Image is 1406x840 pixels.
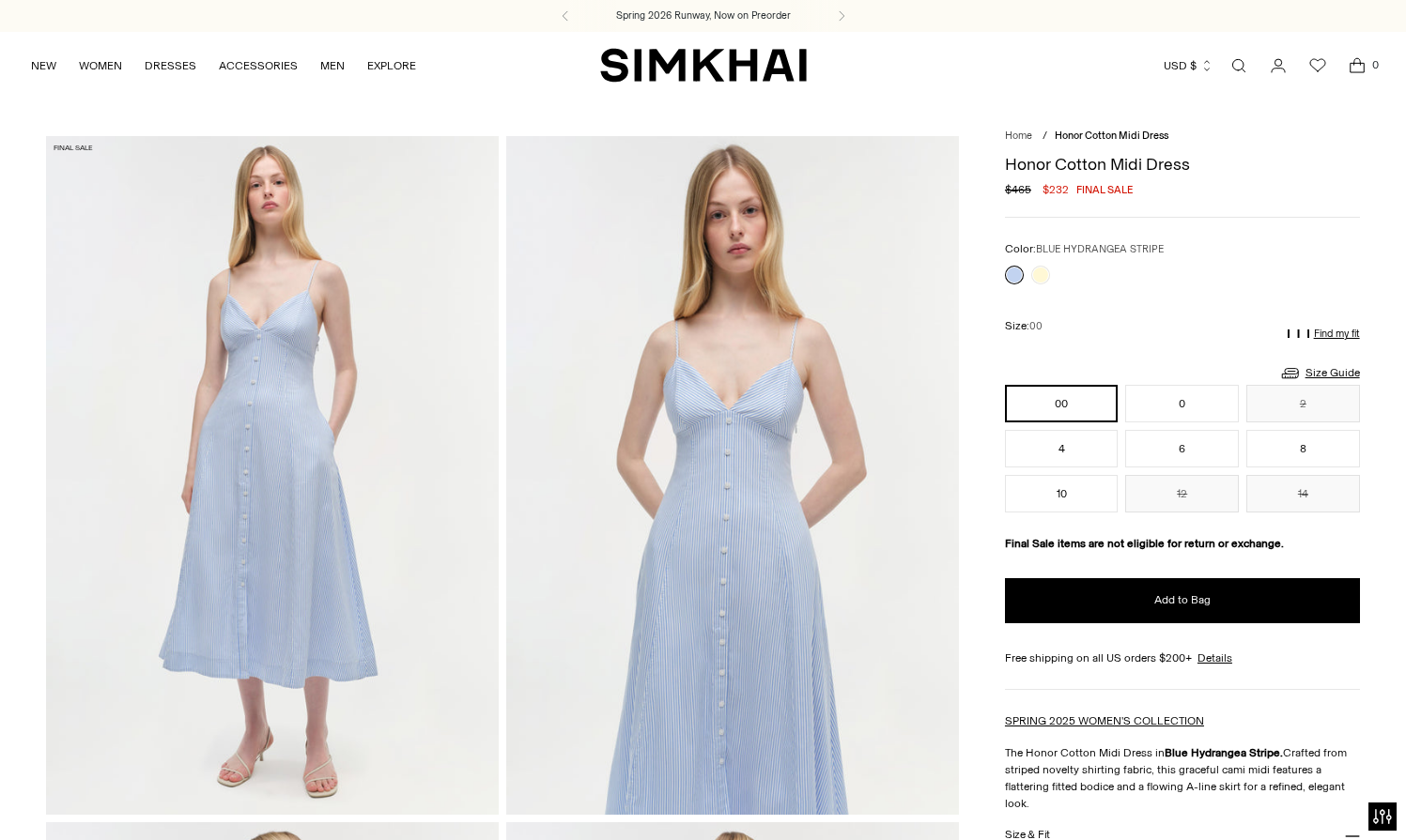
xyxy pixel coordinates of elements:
span: $232 [1043,181,1069,198]
button: 0 [1125,385,1239,422]
a: DRESSES [145,45,196,86]
img: Honor Cotton Midi Dress [506,136,959,814]
button: 8 [1246,430,1360,467]
a: Go to the account page [1259,47,1297,84]
span: BLUE HYDRANGEA STRIPE [1036,243,1164,255]
label: Color: [1005,240,1164,258]
button: 2 [1246,385,1360,422]
button: 4 [1005,430,1119,467]
nav: breadcrumbs [1005,129,1360,145]
a: ACCESSORIES [219,45,298,86]
a: Open search modal [1220,47,1258,84]
a: Open cart modal [1338,47,1376,84]
div: Free shipping on all US orders $200+ [1005,649,1360,666]
strong: Final Sale items are not eligible for return or exchange. [1005,537,1284,550]
label: Size: [1005,317,1043,335]
span: Add to Bag [1154,592,1211,608]
strong: Blue Hydrangea Stripe. [1165,746,1283,759]
a: WOMEN [79,45,122,86]
button: 12 [1125,475,1239,512]
a: MEN [320,45,345,86]
a: SIMKHAI [600,47,807,84]
a: Wishlist [1299,47,1336,84]
h1: Honor Cotton Midi Dress [1005,156,1360,173]
img: Honor Cotton Midi Dress [46,136,499,814]
span: 00 [1029,320,1043,332]
button: Add to Bag [1005,578,1360,623]
button: USD $ [1164,45,1213,86]
a: NEW [31,45,56,86]
button: 10 [1005,475,1119,512]
button: 14 [1246,475,1360,512]
div: / [1043,129,1047,145]
a: Home [1005,130,1032,142]
a: EXPLORE [367,45,416,86]
span: 0 [1367,56,1383,73]
button: 6 [1125,430,1239,467]
span: Honor Cotton Midi Dress [1055,130,1168,142]
s: $465 [1005,181,1031,198]
a: Details [1197,649,1232,666]
p: The Honor Cotton Midi Dress in Crafted from striped novelty shirting fabric, this graceful cami m... [1005,744,1360,812]
a: Spring 2026 Runway, Now on Preorder [616,8,791,23]
a: Size Guide [1279,361,1360,385]
a: SPRING 2025 WOMEN'S COLLECTION [1005,714,1204,727]
button: 00 [1005,385,1119,422]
